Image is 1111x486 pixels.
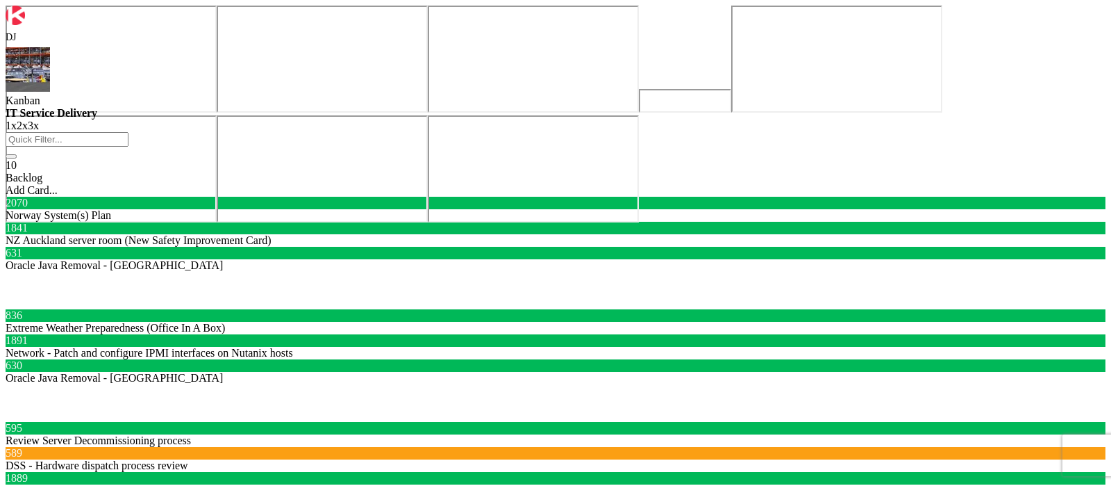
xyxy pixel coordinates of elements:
[6,197,1105,209] div: 2070
[6,284,1105,297] div: Blocked:
[6,172,42,184] span: Backlog
[6,347,1105,359] div: Network - Patch and configure IPMI interfaces on Nutanix hosts
[6,447,1105,460] div: 589
[6,410,1105,422] div: [DATE]
[6,247,1105,272] div: 631Oracle Java Removal - [GEOGRAPHIC_DATA]
[6,222,1105,234] div: 1841
[6,372,1105,384] div: Oracle Java Removal - [GEOGRAPHIC_DATA]
[217,115,428,222] iframe: UserGuiding AI Assistant Launcher
[428,115,639,222] iframe: UserGuiding AI Assistant
[6,184,58,196] span: Add Card...
[6,472,1105,485] div: 1889
[6,359,1105,372] div: 630
[6,107,97,119] b: IT Service Delivery
[17,120,28,131] span: 2x
[6,222,1105,247] div: 1841NZ Auckland server room (New Safety Improvement Card)
[6,334,1105,359] div: 1891Network - Patch and configure IPMI interfaces on Nutanix hosts
[6,422,1105,435] div: 595
[28,120,39,131] span: 3x
[6,209,1105,222] div: Norway System(s) Plan
[6,359,1105,384] div: 630Oracle Java Removal - [GEOGRAPHIC_DATA]
[731,6,942,113] iframe: UserGuiding Knowledge Base
[6,435,1105,447] div: Review Server Decommissioning process
[6,422,1105,447] div: 595Review Server Decommissioning process
[6,234,1105,247] div: NZ Auckland server room (New Safety Improvement Card)
[6,322,1105,334] div: Extreme Weather Preparedness (Office In A Box)
[6,384,203,396] b: awaiting update from [PERSON_NAME]
[6,297,1105,309] div: [DATE]
[6,397,1105,410] div: Blocked:
[6,259,1105,272] div: Oracle Java Removal - [GEOGRAPHIC_DATA]
[6,159,17,171] span: 10
[6,460,1105,472] div: DSS - Hardware dispatch process review
[6,334,1105,347] div: 1891
[6,115,217,222] iframe: UserGuiding Product Updates
[6,120,17,131] span: 1x
[6,132,128,147] input: Quick Filter...
[6,309,1105,322] div: 836
[6,247,1105,259] div: 631
[6,272,212,284] b: awaiting feedback from [PERSON_NAME]
[6,447,1105,472] div: 589DSS - Hardware dispatch process review
[6,197,1105,222] div: 2070Norway System(s) Plan
[6,309,1105,334] div: 836Extreme Weather Preparedness (Office In A Box)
